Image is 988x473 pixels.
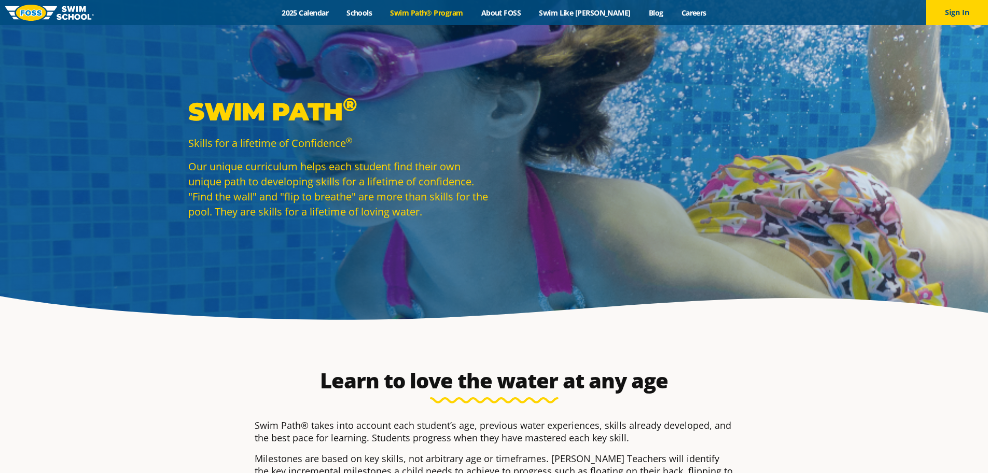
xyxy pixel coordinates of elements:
[639,8,672,18] a: Blog
[343,93,357,116] sup: ®
[255,419,734,444] p: Swim Path® takes into account each student’s age, previous water experiences, skills already deve...
[5,5,94,21] img: FOSS Swim School Logo
[188,96,489,127] p: Swim Path
[249,368,739,393] h2: Learn to love the water at any age
[672,8,715,18] a: Careers
[346,135,352,145] sup: ®
[338,8,381,18] a: Schools
[472,8,530,18] a: About FOSS
[530,8,640,18] a: Swim Like [PERSON_NAME]
[188,159,489,219] p: Our unique curriculum helps each student find their own unique path to developing skills for a li...
[188,136,489,151] p: Skills for a lifetime of Confidence
[273,8,338,18] a: 2025 Calendar
[381,8,472,18] a: Swim Path® Program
